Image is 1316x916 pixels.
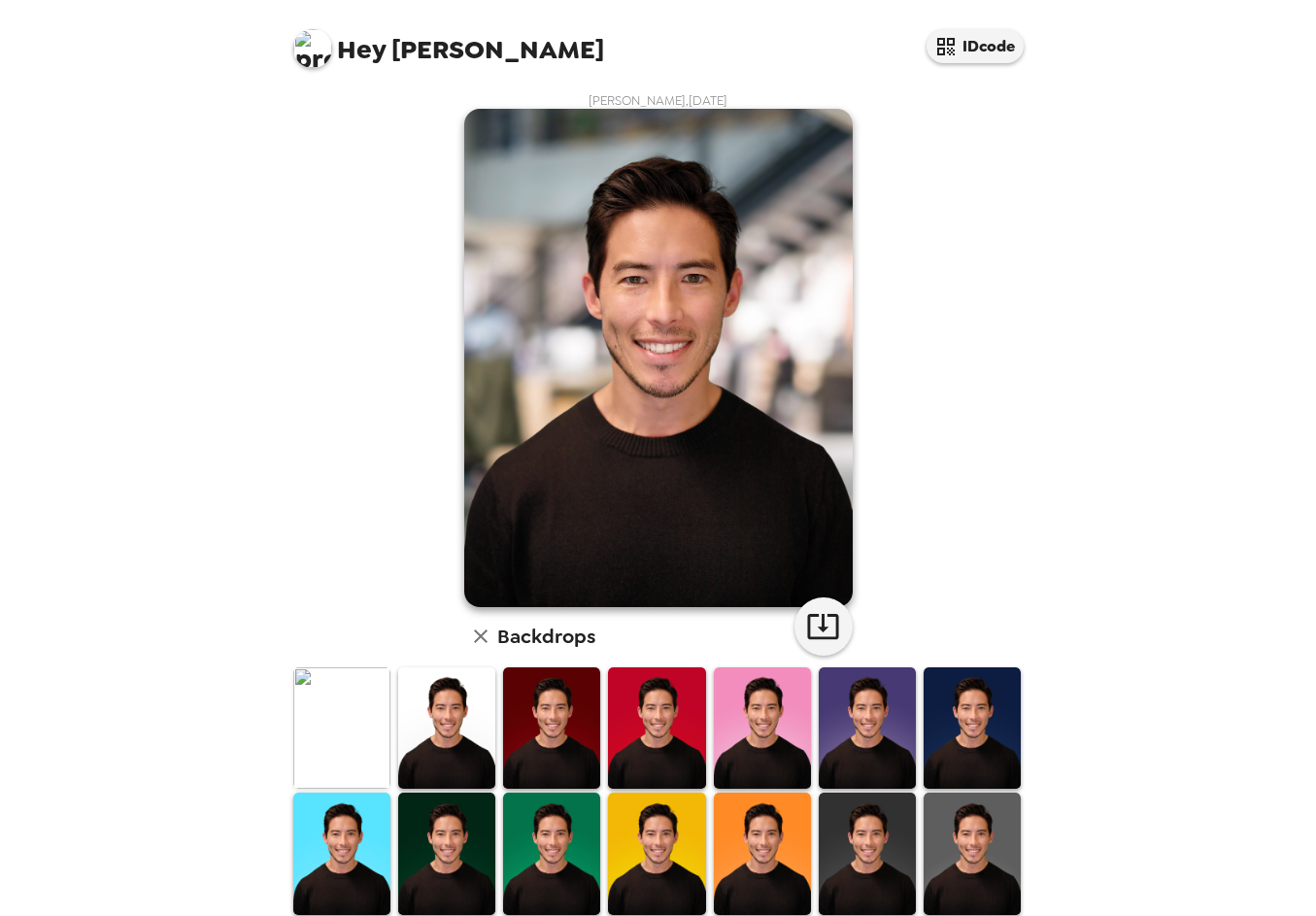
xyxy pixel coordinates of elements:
[337,32,386,67] span: Hey
[464,109,853,607] img: user
[497,621,595,652] h6: Backdrops
[927,29,1024,63] button: IDcode
[293,29,332,68] img: profile pic
[293,19,604,63] span: [PERSON_NAME]
[293,667,390,789] img: Original
[589,92,727,109] span: [PERSON_NAME] , [DATE]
